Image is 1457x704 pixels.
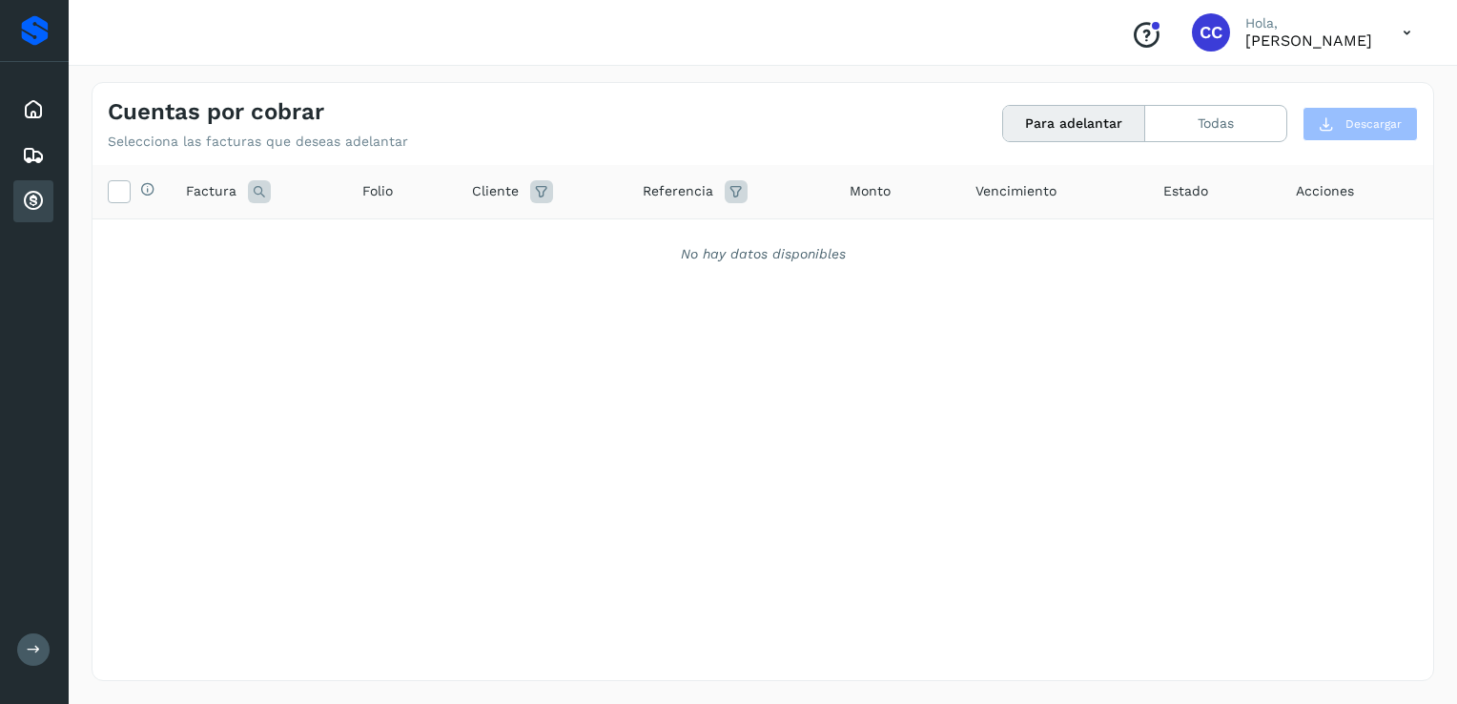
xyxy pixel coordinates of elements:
[1003,106,1145,141] button: Para adelantar
[850,181,891,201] span: Monto
[362,181,393,201] span: Folio
[13,135,53,176] div: Embarques
[1245,31,1372,50] p: Carlos Cardiel Castro
[1303,107,1418,141] button: Descargar
[108,98,324,126] h4: Cuentas por cobrar
[1163,181,1208,201] span: Estado
[643,181,713,201] span: Referencia
[975,181,1057,201] span: Vencimiento
[1296,181,1354,201] span: Acciones
[186,181,236,201] span: Factura
[13,180,53,222] div: Cuentas por cobrar
[472,181,519,201] span: Cliente
[1145,106,1286,141] button: Todas
[1245,15,1372,31] p: Hola,
[117,244,1408,264] div: No hay datos disponibles
[108,134,408,150] p: Selecciona las facturas que deseas adelantar
[13,89,53,131] div: Inicio
[1345,115,1402,133] span: Descargar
